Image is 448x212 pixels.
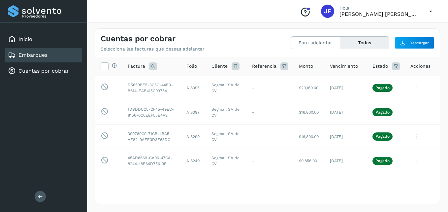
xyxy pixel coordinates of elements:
td: 309780C9-71CB-4BA5-AE82-9AEE3D3E63DC [122,124,181,149]
p: JOSE FRANCISCO SANCHEZ FARIAS [339,11,419,17]
td: [DATE] [325,124,367,149]
td: $16,800.00 [294,100,325,124]
td: Segmail SA de CV [206,124,247,149]
td: [DATE] [325,76,367,100]
span: Folio [186,63,197,70]
button: Todas [340,37,389,49]
td: D5659BE5-3C5C-44B3-B614-EAB415C09754 [122,76,181,100]
td: A 8395 [181,76,206,100]
td: DFD4A9D3-A809-45B9-B824-A292C94D9979 [122,173,181,197]
h4: Cuentas por cobrar [101,34,176,44]
a: Cuentas por cobrar [18,68,69,74]
div: Inicio [5,32,82,47]
a: Inicio [18,36,32,42]
a: Embarques [18,52,48,58]
td: 1DBDDCC5-CF45-49EC-8156-0C6EEF55E4A2 [122,100,181,124]
td: [DATE] [325,173,367,197]
td: - [247,149,294,173]
p: Hola, [339,5,419,11]
td: - [247,173,294,197]
td: A 8249 [181,149,206,173]
p: Pagado [375,134,390,139]
td: A 8299 [181,124,206,149]
span: Referencia [252,63,276,70]
p: Selecciona las facturas que deseas adelantar [101,46,205,52]
span: Acciones [410,63,431,70]
td: A 8397 [181,100,206,124]
span: Cliente [211,63,228,70]
span: Monto [299,63,313,70]
p: Pagado [375,159,390,163]
td: $20,160.00 [294,76,325,100]
span: Vencimiento [330,63,358,70]
span: Estado [372,63,388,70]
p: Proveedores [22,14,79,18]
td: - [247,124,294,149]
div: Cuentas por cobrar [5,64,82,78]
td: Segmail SA de CV [206,173,247,197]
span: Descargar [409,40,429,46]
td: 45AD8669-CA06-47CA-8244-18E64D75619F [122,149,181,173]
td: [DATE] [325,100,367,124]
td: Segmail SA de CV [206,149,247,173]
td: - [247,100,294,124]
p: Pagado [375,110,390,115]
td: - [247,76,294,100]
td: $9,856.00 [294,149,325,173]
td: [DATE] [325,149,367,173]
button: Para adelantar [291,37,340,49]
p: Pagado [375,86,390,90]
span: Factura [128,63,145,70]
td: Segmail SA de CV [206,100,247,124]
td: $16,800.00 [294,173,325,197]
td: A 8137 [181,173,206,197]
td: Segmail SA de CV [206,76,247,100]
button: Descargar [395,37,434,49]
td: $16,800.00 [294,124,325,149]
div: Embarques [5,48,82,62]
